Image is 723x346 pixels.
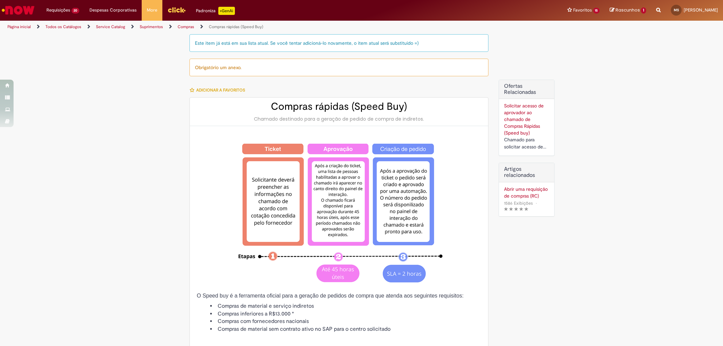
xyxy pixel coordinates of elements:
span: Rascunhos [616,7,640,13]
a: Solicitar acesso de aprovador ao chamado de Compras Rápidas (Speed buy) [504,103,544,136]
a: Service Catalog [96,24,125,29]
li: Compras de material e serviço indiretos [210,302,481,310]
span: 20 [72,8,79,14]
span: O Speed buy é a ferramenta oficial para a geração de pedidos de compra que atenda aos seguintes r... [197,293,463,299]
p: +GenAi [218,7,235,15]
h2: Compras rápidas (Speed Buy) [197,101,481,112]
span: 1586 Exibições [504,200,533,206]
a: Todos os Catálogos [45,24,81,29]
span: Despesas Corporativas [89,7,137,14]
div: Este item já está em sua lista atual. Se você tentar adicioná-lo novamente, o item atual será sub... [189,34,488,52]
span: MS [674,8,679,12]
li: Compras de material sem contrato ativo no SAP para o centro solicitado [210,325,481,333]
h2: Ofertas Relacionadas [504,83,549,95]
div: Chamado destinado para a geração de pedido de compra de indiretos. [197,116,481,122]
span: • [534,199,538,208]
a: Compras rápidas (Speed Buy) [209,24,263,29]
a: Suprimentos [140,24,163,29]
div: Obrigatório um anexo. [189,59,488,76]
a: Abrir uma requisição de compras (RC) [504,186,549,199]
span: 15 [593,8,600,14]
li: Compras com fornecedores nacionais [210,318,481,325]
h3: Artigos relacionados [504,166,549,178]
span: More [147,7,157,14]
div: Ofertas Relacionadas [499,80,555,156]
span: Requisições [46,7,70,14]
span: 1 [641,7,646,14]
a: Rascunhos [610,7,646,14]
span: [PERSON_NAME] [684,7,718,13]
ul: Trilhas de página [5,21,477,33]
img: ServiceNow [1,3,36,17]
div: Padroniza [196,7,235,15]
a: Compras [178,24,194,29]
img: click_logo_yellow_360x200.png [167,5,186,15]
li: Compras inferiores a R$13.000 * [210,310,481,318]
button: Adicionar a Favoritos [189,83,249,97]
span: Adicionar a Favoritos [196,87,245,93]
div: Chamado para solicitar acesso de aprovador ao ticket de Speed buy [504,136,549,150]
span: Favoritos [573,7,592,14]
a: Página inicial [7,24,31,29]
